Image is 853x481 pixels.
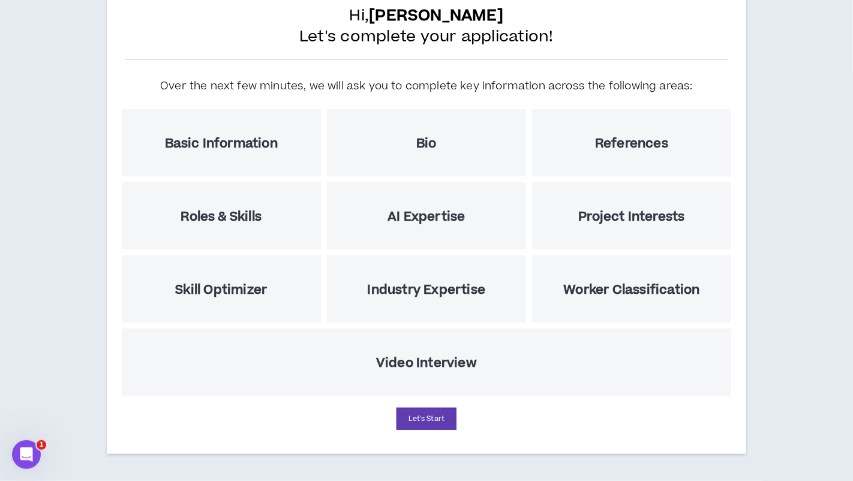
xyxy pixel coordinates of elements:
[397,408,456,430] button: Let's Start
[595,136,668,151] h5: References
[368,282,486,297] h5: Industry Expertise
[376,356,477,371] h5: Video Interview
[165,136,278,151] h5: Basic Information
[350,5,504,26] span: Hi,
[160,78,693,94] h5: Over the next few minutes, we will ask you to complete key information across the following areas:
[175,282,267,297] h5: Skill Optimizer
[37,440,46,450] span: 1
[388,209,465,224] h5: AI Expertise
[369,4,503,27] b: [PERSON_NAME]
[578,209,684,224] h5: Project Interests
[416,136,437,151] h5: Bio
[12,440,41,469] iframe: Intercom live chat
[299,26,554,47] span: Let's complete your application!
[181,209,262,224] h5: Roles & Skills
[564,282,700,297] h5: Worker Classification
